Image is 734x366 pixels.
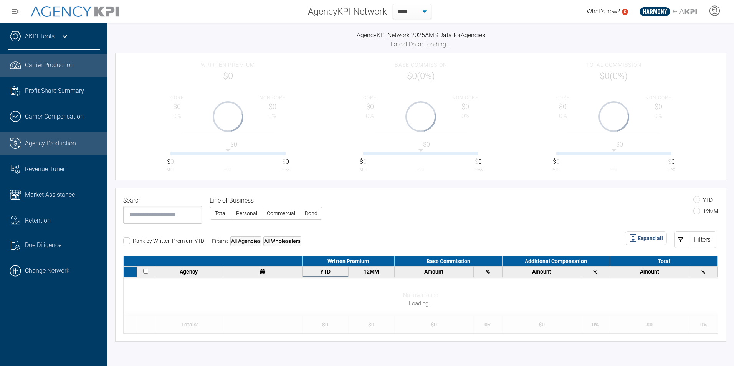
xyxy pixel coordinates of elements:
div: oval-loading [597,100,630,133]
span: Min [360,167,367,172]
div: Amount [504,269,579,275]
span: AgencyKPI Network [308,5,387,18]
label: 12MM [693,208,718,214]
span: Min value [553,157,560,167]
span: Due Diligence [25,241,61,250]
span: Max [281,167,289,172]
div: Loading... [124,299,718,308]
span: Max value [668,157,675,167]
div: Total [610,256,718,266]
span: What's new? [587,8,620,15]
span: Min [167,167,174,172]
a: AKPI Tools [25,32,55,41]
div: oval-loading [212,100,245,133]
span: Carrier Production [25,61,74,70]
span: Min value [360,157,367,167]
span: Expand all [638,234,663,242]
span: Latest Data: Loading... [391,41,451,48]
div: All Agencies [230,236,261,246]
button: Expand all [625,231,667,245]
span: 12 months data from the last reported month [364,269,379,275]
div: oval-loading [404,100,437,133]
span: Max [474,167,483,172]
div: All Wholesalers [263,236,301,246]
span: Carrier Compensation [25,112,84,121]
a: 5 [622,9,628,15]
span: Max value [475,157,482,167]
label: Total [210,207,231,219]
div: YTD [304,269,346,275]
span: Min [552,167,560,172]
label: Personal [231,207,262,219]
legend: Line of Business [210,196,322,205]
span: Revenue Tuner [25,165,65,174]
span: Profit Share Summary [25,86,84,96]
div: Agency [156,269,221,275]
span: Min value [167,157,174,167]
label: Bond [300,207,322,219]
label: YTD [693,197,713,203]
label: Commercial [262,207,300,219]
div: Filters: [212,236,301,246]
label: Rank by Written Premium YTD [123,238,204,244]
div: Amount [612,269,687,275]
span: Max value [282,157,289,167]
div: % [691,269,716,275]
button: Filters [674,231,716,248]
div: % [476,269,500,275]
span: Market Assistance [25,190,75,199]
text: 5 [624,10,626,14]
div: % [583,269,608,275]
div: Amount [397,269,471,275]
div: Retention [25,216,100,225]
label: Search [123,196,145,205]
span: Max [667,167,675,172]
img: AgencyKPI [31,6,119,17]
div: Filters [688,231,716,248]
span: 2025 AMS Data for Agencies [411,31,485,39]
div: Additional Compensation [503,256,610,266]
div: Base Commission [395,256,503,266]
span: AgencyKPI Network [357,31,411,39]
div: Written Premium [303,256,395,266]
